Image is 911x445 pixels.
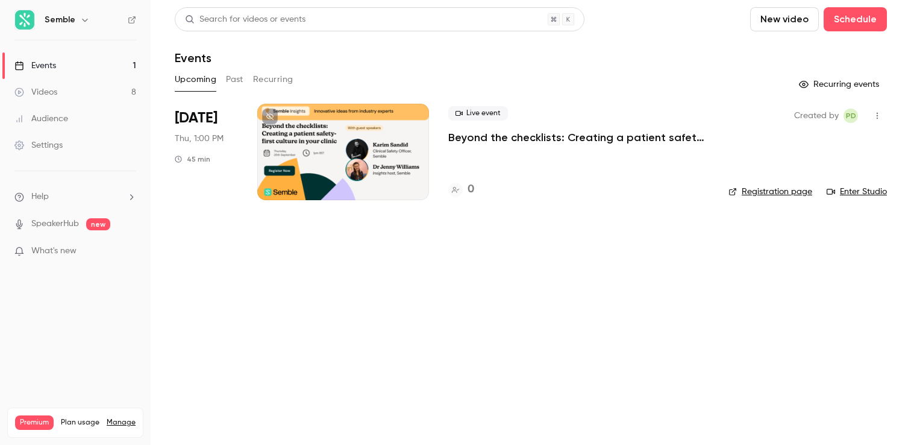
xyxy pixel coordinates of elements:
[14,113,68,125] div: Audience
[45,14,75,26] h6: Semble
[14,139,63,151] div: Settings
[175,109,218,128] span: [DATE]
[175,51,211,65] h1: Events
[15,10,34,30] img: Semble
[175,70,216,89] button: Upcoming
[31,191,49,203] span: Help
[31,245,77,257] span: What's new
[226,70,243,89] button: Past
[846,109,856,123] span: PD
[14,60,56,72] div: Events
[107,418,136,428] a: Manage
[468,181,474,198] h4: 0
[86,218,110,230] span: new
[61,418,99,428] span: Plan usage
[827,186,887,198] a: Enter Studio
[175,104,238,200] div: Sep 25 Thu, 1:00 PM (Europe/London)
[14,86,57,98] div: Videos
[844,109,858,123] span: Pascale Day
[728,186,812,198] a: Registration page
[175,154,210,164] div: 45 min
[448,106,508,121] span: Live event
[14,191,136,203] li: help-dropdown-opener
[794,75,887,94] button: Recurring events
[794,109,839,123] span: Created by
[448,181,474,198] a: 0
[15,415,54,430] span: Premium
[750,7,819,31] button: New video
[175,133,224,145] span: Thu, 1:00 PM
[253,70,293,89] button: Recurring
[122,246,136,257] iframe: Noticeable Trigger
[448,130,709,145] a: Beyond the checklists: Creating a patient safety-first culture in your clinic
[31,218,79,230] a: SpeakerHub
[824,7,887,31] button: Schedule
[185,13,305,26] div: Search for videos or events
